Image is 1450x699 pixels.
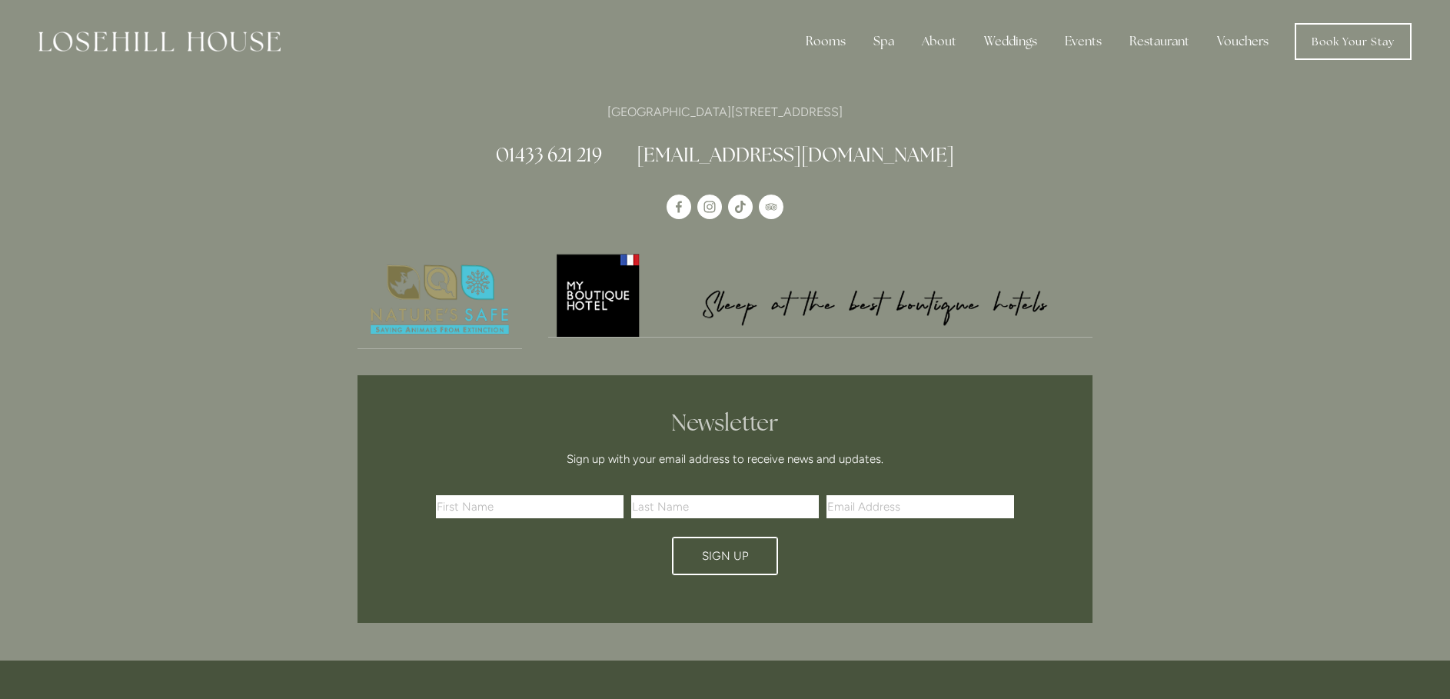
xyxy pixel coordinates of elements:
input: First Name [436,495,624,518]
a: My Boutique Hotel - Logo [548,251,1093,338]
div: Rooms [793,26,858,57]
a: TikTok [728,195,753,219]
img: Losehill House [38,32,281,52]
img: My Boutique Hotel - Logo [548,251,1093,337]
div: About [910,26,969,57]
p: [GEOGRAPHIC_DATA][STREET_ADDRESS] [358,102,1092,122]
a: TripAdvisor [759,195,783,219]
p: Sign up with your email address to receive news and updates. [441,450,1009,468]
a: Nature's Safe - Logo [358,251,522,349]
input: Last Name [631,495,819,518]
div: Events [1053,26,1114,57]
span: Sign Up [702,549,749,563]
a: 01433 621 219 [496,142,602,167]
div: Spa [861,26,906,57]
input: Email Address [826,495,1014,518]
a: Losehill House Hotel & Spa [667,195,691,219]
img: Nature's Safe - Logo [358,251,522,348]
a: [EMAIL_ADDRESS][DOMAIN_NAME] [637,142,954,167]
a: Book Your Stay [1295,23,1412,60]
h2: Newsletter [441,409,1009,437]
div: Restaurant [1117,26,1202,57]
a: Instagram [697,195,722,219]
a: Vouchers [1205,26,1281,57]
div: Weddings [972,26,1049,57]
button: Sign Up [672,537,778,575]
